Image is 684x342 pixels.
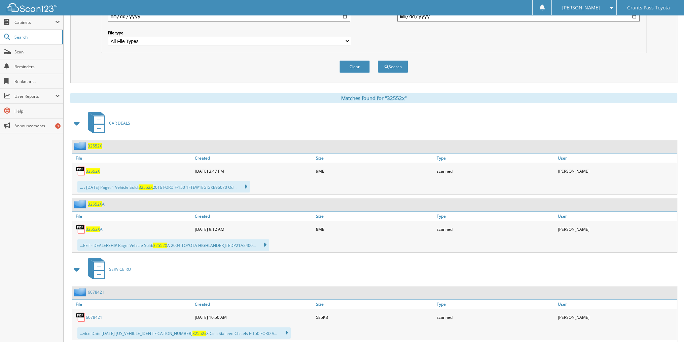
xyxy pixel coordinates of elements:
a: Type [435,154,556,163]
div: scanned [435,164,556,178]
label: File type [108,30,350,36]
a: File [72,300,193,309]
a: Size [314,300,435,309]
span: Cabinets [14,19,55,25]
div: [DATE] 10:50 AM [193,310,314,324]
a: File [72,212,193,221]
a: Created [193,212,314,221]
span: 32552X [86,226,100,232]
span: Grants Pass Toyota [627,6,670,10]
span: SERVICE RO [109,266,131,272]
img: PDF.png [76,312,86,322]
div: [PERSON_NAME] [556,164,677,178]
div: 9MB [314,164,435,178]
span: Scan [14,49,60,55]
button: Search [378,60,408,73]
a: Type [435,212,556,221]
div: ... : [DATE] Page: 1 Vehicle Sold: 2016 FORD F-150 1FTEW1EGIGKE96070 Od... [77,181,250,193]
span: 32552x [192,331,206,336]
div: scanned [435,222,556,236]
div: scanned [435,310,556,324]
span: 32552X [88,201,102,207]
div: [DATE] 3:47 PM [193,164,314,178]
span: [PERSON_NAME] [562,6,600,10]
a: 32552XA [86,226,103,232]
span: Announcements [14,123,60,129]
a: User [556,154,677,163]
div: [PERSON_NAME] [556,310,677,324]
a: 6078421 [88,289,104,295]
div: 585KB [314,310,435,324]
button: Clear [339,60,370,73]
span: Help [14,108,60,114]
a: File [72,154,193,163]
span: Search [14,34,59,40]
a: 32552X [88,143,102,149]
input: end [397,11,640,22]
span: 32552X [153,243,167,248]
a: Created [193,300,314,309]
img: PDF.png [76,224,86,234]
a: 32552XA [88,201,105,207]
a: Created [193,154,314,163]
div: ...EET - DEALERSHIP Page: Vehicle Sold: A 2004 TOYOTA HIGHLANDER JTEDP21A2400... [77,239,269,251]
span: User Reports [14,93,55,99]
img: scan123-logo-white.svg [7,3,57,12]
div: [PERSON_NAME] [556,222,677,236]
div: Matches found for "32552x" [70,93,677,103]
img: PDF.png [76,166,86,176]
div: 9 [55,123,61,129]
img: folder2.png [74,142,88,150]
a: Type [435,300,556,309]
span: CAR DEALS [109,120,130,126]
a: Size [314,154,435,163]
div: 8MB [314,222,435,236]
span: Bookmarks [14,79,60,84]
a: User [556,212,677,221]
a: Size [314,212,435,221]
div: ...vice Date [DATE] [US_VEHICLE_IDENTIFICATION_NUMBER] X Cell: Sia ieee Chisels F-150 FORD V... [77,327,291,339]
a: SERVICE RO [84,256,131,283]
a: 6078421 [86,314,102,320]
input: start [108,11,350,22]
span: 32552X [139,184,153,190]
iframe: Chat Widget [650,310,684,342]
a: CAR DEALS [84,110,130,136]
a: 32552X [86,168,100,174]
img: folder2.png [74,288,88,296]
div: [DATE] 9:12 AM [193,222,314,236]
img: folder2.png [74,200,88,208]
a: User [556,300,677,309]
span: Reminders [14,64,60,70]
